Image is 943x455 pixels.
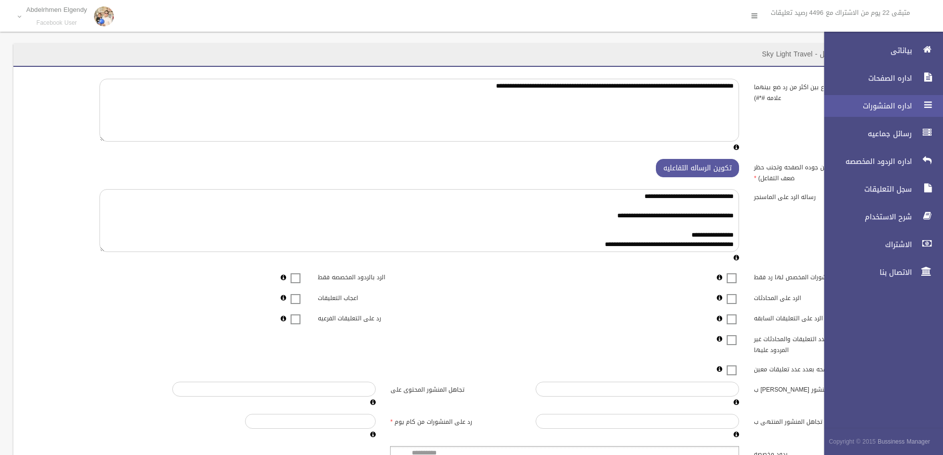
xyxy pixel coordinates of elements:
[383,414,529,428] label: رد على المنشورات من كام يوم
[746,414,892,428] label: تجاهل المنشور المنتهى ب
[816,67,943,89] a: اداره الصفحات
[829,436,876,447] span: Copyright © 2015
[816,95,943,117] a: اداره المنشورات
[746,310,892,324] label: الرد على التعليقات السابقه
[816,234,943,255] a: الاشتراك
[746,290,892,303] label: الرد على المحادثات
[310,310,456,324] label: رد على التعليقات الفرعيه
[816,129,915,139] span: رسائل جماعيه
[26,19,87,27] small: Facebook User
[816,267,915,277] span: الاتصال بنا
[746,361,892,375] label: ايقاف تفعيل الصفحه بعدد عدد تعليقات معين
[310,269,456,283] label: الرد بالردود المخصصه فقط
[816,101,915,111] span: اداره المنشورات
[816,261,943,283] a: الاتصال بنا
[816,240,915,250] span: الاشتراك
[656,159,739,177] button: تكوين الرساله التفاعليه
[878,436,930,447] strong: Bussiness Manager
[746,331,892,355] label: ارسال تقرير يومى بعدد التعليقات والمحادثات غير المردود عليها
[310,290,456,303] label: اعجاب التعليقات
[746,382,892,396] label: تجاهل المنشور [PERSON_NAME] ب
[746,79,892,103] label: الرد على التعليق (للتنوع بين اكثر من رد ضع بينهما علامه #*#)
[750,45,898,64] header: اداره الصفحات / تعديل - Sky Light Travel
[746,269,892,283] label: الرد على المنشورات المخصص لها رد فقط
[816,73,915,83] span: اداره الصفحات
[816,46,915,55] span: بياناتى
[816,40,943,61] a: بياناتى
[816,206,943,228] a: شرح الاستخدام
[816,156,915,166] span: اداره الردود المخصصه
[383,382,529,396] label: تجاهل المنشور المحتوى على
[816,151,943,172] a: اداره الردود المخصصه
[746,159,892,184] label: رساله v (افضل لتحسين جوده الصفحه وتجنب حظر ضعف التفاعل)
[816,178,943,200] a: سجل التعليقات
[816,184,915,194] span: سجل التعليقات
[816,123,943,145] a: رسائل جماعيه
[816,212,915,222] span: شرح الاستخدام
[26,6,87,13] p: Abdelrhmen Elgendy
[746,189,892,203] label: رساله الرد على الماسنجر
